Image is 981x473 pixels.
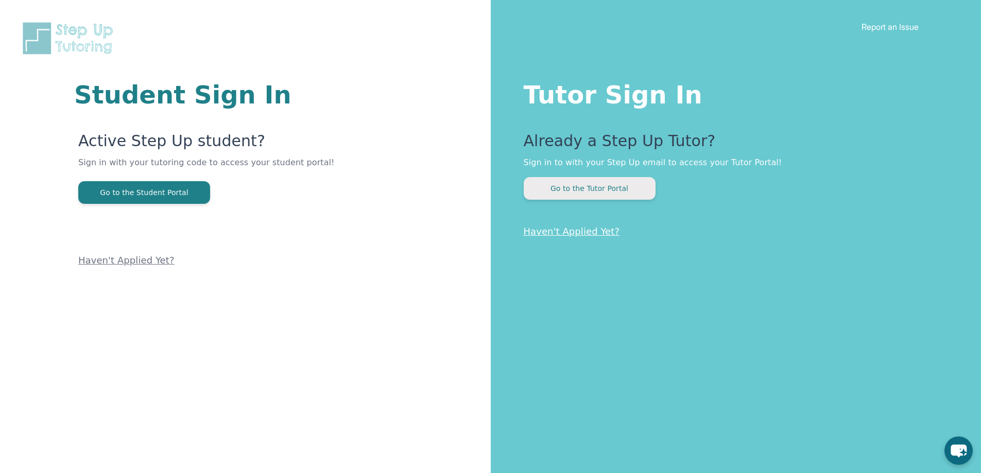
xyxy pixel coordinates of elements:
[524,156,940,169] p: Sign in to with your Step Up email to access your Tutor Portal!
[524,132,940,156] p: Already a Step Up Tutor?
[78,156,367,181] p: Sign in with your tutoring code to access your student portal!
[21,21,119,56] img: Step Up Tutoring horizontal logo
[862,22,919,32] a: Report an Issue
[524,177,656,200] button: Go to the Tutor Portal
[78,181,210,204] button: Go to the Student Portal
[78,255,175,266] a: Haven't Applied Yet?
[78,132,367,156] p: Active Step Up student?
[524,226,620,237] a: Haven't Applied Yet?
[74,82,367,107] h1: Student Sign In
[524,78,940,107] h1: Tutor Sign In
[944,436,973,465] button: chat-button
[524,183,656,193] a: Go to the Tutor Portal
[78,187,210,197] a: Go to the Student Portal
